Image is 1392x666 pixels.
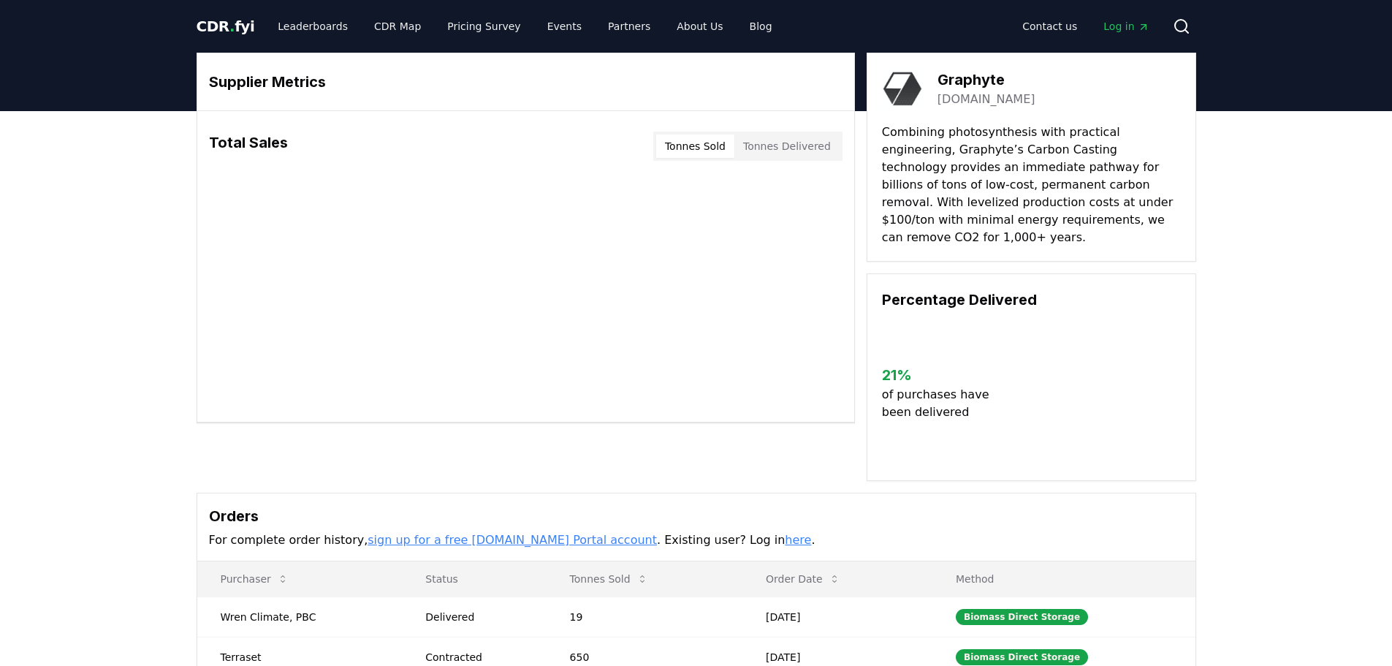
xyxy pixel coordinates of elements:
button: Tonnes Delivered [734,135,840,158]
h3: Percentage Delivered [882,289,1181,311]
a: Leaderboards [266,13,360,39]
button: Order Date [754,564,852,594]
img: Graphyte-logo [882,68,923,109]
div: Biomass Direct Storage [956,609,1088,625]
a: Blog [738,13,784,39]
span: Log in [1103,19,1149,34]
a: Partners [596,13,662,39]
a: Contact us [1011,13,1089,39]
h3: Graphyte [937,69,1035,91]
a: [DOMAIN_NAME] [937,91,1035,108]
a: Events [536,13,593,39]
td: Wren Climate, PBC [197,597,403,637]
div: Delivered [425,610,534,624]
td: [DATE] [742,597,932,637]
div: Biomass Direct Storage [956,649,1088,665]
a: About Us [665,13,734,39]
button: Tonnes Sold [558,564,660,594]
span: . [229,18,235,35]
a: here [785,533,811,547]
button: Tonnes Sold [656,135,734,158]
span: CDR fyi [197,18,255,35]
h3: Total Sales [209,132,288,161]
nav: Main [1011,13,1160,39]
button: Purchaser [209,564,300,594]
div: Contracted [425,650,534,665]
a: Log in [1092,13,1160,39]
a: sign up for a free [DOMAIN_NAME] Portal account [368,533,657,547]
a: CDR Map [362,13,433,39]
p: of purchases have been delivered [882,386,1001,421]
a: Pricing Survey [436,13,532,39]
a: CDR.fyi [197,16,255,37]
td: 19 [547,597,742,637]
nav: Main [266,13,783,39]
h3: 21 % [882,364,1001,386]
p: Method [944,572,1184,586]
h3: Orders [209,505,1184,527]
p: For complete order history, . Existing user? Log in . [209,531,1184,549]
p: Combining photosynthesis with practical engineering, Graphyte’s Carbon Casting technology provide... [882,124,1181,246]
h3: Supplier Metrics [209,71,843,93]
p: Status [414,572,534,586]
